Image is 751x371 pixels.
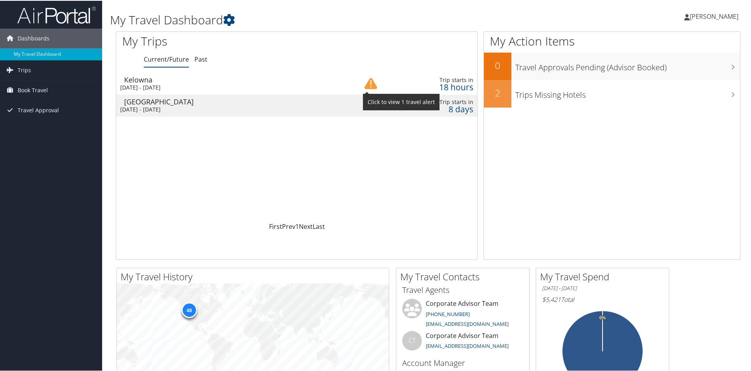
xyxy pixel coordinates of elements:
div: [GEOGRAPHIC_DATA] [124,97,343,104]
a: First [269,221,282,230]
h3: Account Manager [402,357,523,368]
span: Dashboards [18,28,49,48]
div: 48 [181,302,197,317]
tspan: 0% [599,315,606,320]
a: [PHONE_NUMBER] [426,310,470,317]
h2: 2 [484,86,511,99]
h2: My Travel Contacts [400,269,529,283]
span: $5,421 [542,294,561,303]
span: Click to view 1 travel alert [363,93,440,110]
li: Corporate Advisor Team [398,298,527,330]
h6: [DATE] - [DATE] [542,284,663,291]
img: alert-flat-solid-caution.png [365,77,377,89]
a: Past [194,54,207,63]
div: [DATE] - [DATE] [120,105,339,112]
a: [EMAIL_ADDRESS][DOMAIN_NAME] [426,320,509,327]
a: Last [313,221,325,230]
h3: Travel Agents [402,284,523,295]
span: Travel Approval [18,100,59,119]
h2: My Travel History [121,269,389,283]
div: 18 hours [397,83,473,90]
span: [PERSON_NAME] [690,11,738,20]
li: Corporate Advisor Team [398,330,527,356]
a: 1 [295,221,299,230]
h1: My Travel Dashboard [110,11,534,27]
h1: My Action Items [484,32,740,49]
div: Kelowna [124,75,343,82]
h1: My Trips [122,32,321,49]
a: [PERSON_NAME] [684,4,746,27]
h2: 0 [484,58,511,71]
img: airportal-logo.png [17,5,96,24]
a: 2Trips Missing Hotels [484,79,740,107]
a: Prev [282,221,295,230]
a: Next [299,221,313,230]
h6: Total [542,294,663,303]
h3: Trips Missing Hotels [515,85,740,100]
div: [DATE] - [DATE] [120,83,339,90]
h2: My Travel Spend [540,269,669,283]
a: Current/Future [144,54,189,63]
a: [EMAIL_ADDRESS][DOMAIN_NAME] [426,342,509,349]
div: Trip starts in [397,76,473,83]
span: Book Travel [18,80,48,99]
div: CT [402,330,422,350]
span: Trips [18,60,31,79]
h3: Travel Approvals Pending (Advisor Booked) [515,57,740,72]
a: 0Travel Approvals Pending (Advisor Booked) [484,52,740,79]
